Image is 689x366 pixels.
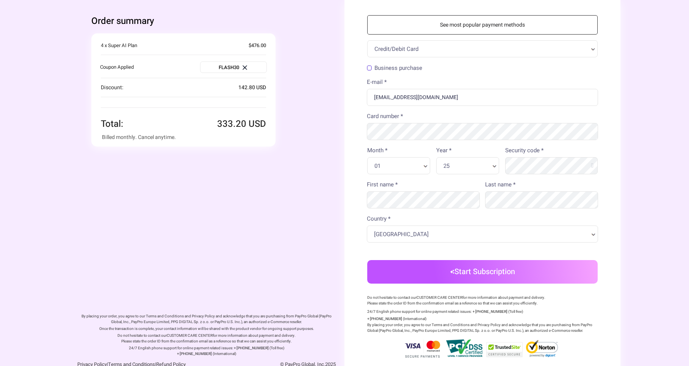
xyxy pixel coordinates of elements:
[443,162,499,172] a: 25
[367,215,390,223] label: Country *
[367,112,403,121] label: Card number *
[234,345,269,351] b: + [PHONE_NUMBER]
[101,42,137,49] span: 4 x Super AI Plan
[367,65,422,71] label: Business purchase
[256,84,266,91] span: USD
[100,63,134,71] div: Coupon Applied
[367,260,598,284] button: Start Subscription
[249,117,266,131] span: USD
[249,42,266,49] span: $476.00
[374,45,597,55] a: Credit/Debit Card
[443,162,489,170] span: 25
[367,78,387,87] label: E-mail *
[367,180,398,189] label: First name *
[241,64,249,71] img: close
[367,309,471,314] p: 24/7 English phone support for online payment related issues:
[508,309,523,314] span: (Toll free)
[367,322,598,334] p: By placing your order, you agree to our Terms and Conditions and Privacy Policy and acknowledge t...
[374,230,588,238] span: [GEOGRAPHIC_DATA]
[374,45,587,53] span: Credit/Debit Card
[219,65,239,70] span: FLASH30
[78,314,335,325] p: By placing your order, you agree to our Terms and Conditions and Privacy Policy and acknowledge t...
[374,162,420,170] span: 01
[269,345,284,351] span: (Toll free)
[91,15,322,27] div: Order summary
[217,117,246,131] span: 333
[403,316,426,322] span: (International)
[102,133,265,141] div: Billed monthly. Cancel anytime.
[473,309,507,314] b: + [PHONE_NUMBER]
[177,351,212,357] b: + [PHONE_NUMBER]
[367,146,387,155] label: Month *
[505,146,543,155] label: Security code *
[129,345,233,351] p: 24/7 English phone support for online payment related issues:
[101,84,123,91] span: Discount:
[436,146,451,155] label: Year *
[78,333,335,344] p: Do not hesitate to contact our for more information about payment and delivery. Please state the ...
[450,270,454,274] img: icon
[213,351,236,357] span: (International)
[374,230,598,240] a: [GEOGRAPHIC_DATA]
[238,84,255,91] span: 142
[417,295,462,300] a: CUSTOMER CARE CENTER
[78,326,335,332] p: Once the transaction is complete, your contact information will be shared with the product vendor...
[233,117,246,131] i: .20
[167,333,213,338] a: CUSTOMER CARE CENTER
[247,84,255,91] i: .80
[367,316,402,322] b: + [PHONE_NUMBER]
[374,162,430,172] a: 01
[367,15,598,35] a: See most popular payment methods
[485,180,515,189] label: Last name *
[101,117,123,131] span: Total:
[367,295,598,306] p: Do not hesitate to contact our for more information about payment and delivery. Please state the ...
